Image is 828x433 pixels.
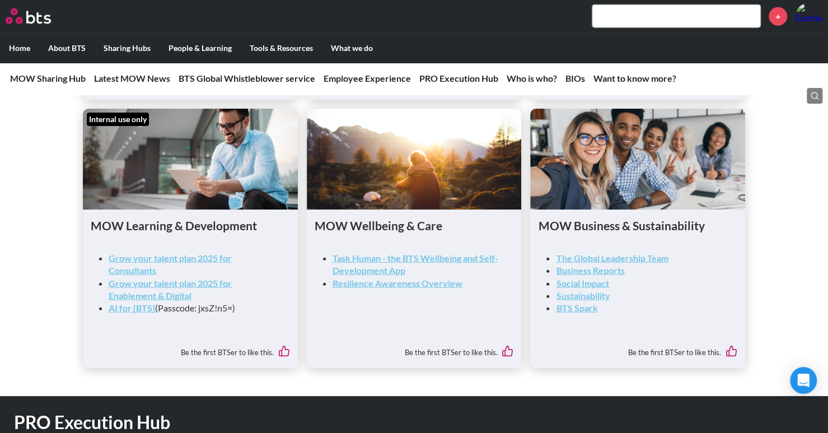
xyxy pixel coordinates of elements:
a: Grow your talent plan 2025 for Enablement & Digital [109,278,232,301]
a: + [769,7,787,26]
label: About BTS [39,34,95,63]
a: Want to know more? [593,73,676,83]
a: Employee Experience [324,73,411,83]
a: Grow your talent plan 2025 for Consultants [109,253,232,276]
a: MOW Sharing Hub [10,73,86,83]
img: BTS Logo [6,8,51,24]
h1: MOW Business & Sustainability [538,217,737,234]
div: Open Intercom Messenger [790,367,817,394]
a: Sustainability [556,290,610,301]
a: Social Impact [556,278,609,288]
a: The Global Leadership Team [556,253,668,263]
h1: MOW Learning & Development [91,217,290,234]
div: Be the first BTSer to like this. [91,337,290,361]
a: AI for [BTS] [109,302,155,313]
h1: MOW Wellbeing & Care [315,217,514,234]
label: Sharing Hubs [95,34,160,63]
div: Be the first BTSer to like this. [538,337,737,361]
label: Tools & Resources [241,34,322,63]
a: BIOs [565,73,585,83]
img: Eunhee Song [796,3,822,30]
label: People & Learning [160,34,241,63]
label: What we do [322,34,382,63]
a: PRO Execution Hub [419,73,498,83]
div: Internal use only [87,113,149,126]
a: BTS Spark [556,302,597,313]
a: Resilience Awareness Overview [333,278,462,288]
div: Be the first BTSer to like this. [315,337,514,361]
a: Profile [796,3,822,30]
a: Who is who? [507,73,557,83]
a: Task Human - the BTS Wellbeing and Self-Development App [333,253,498,276]
a: Business Reports [556,265,624,276]
li: (Passcode: jxsZ!n5=) [109,302,281,314]
a: BTS Global Whistleblower service [179,73,315,83]
a: Go home [6,8,72,24]
a: Latest MOW News [94,73,170,83]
